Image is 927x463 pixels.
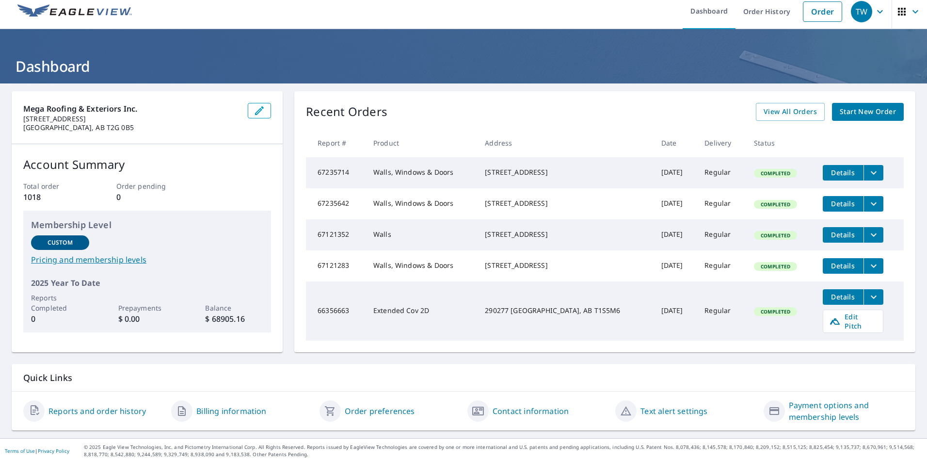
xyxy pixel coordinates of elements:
[697,129,746,157] th: Delivery
[640,405,707,417] a: Text alert settings
[485,230,645,239] div: [STREET_ADDRESS]
[31,254,263,265] a: Pricing and membership levels
[832,103,904,121] a: Start New Order
[306,281,366,341] td: 66356663
[755,170,796,177] span: Completed
[764,106,817,118] span: View All Orders
[823,227,863,243] button: detailsBtn-67121352
[38,447,69,454] a: Privacy Policy
[746,129,815,157] th: Status
[366,250,477,281] td: Walls, Windows & Doors
[485,306,645,315] div: 290277 [GEOGRAPHIC_DATA], AB T1S5M6
[477,129,653,157] th: Address
[803,1,842,22] a: Order
[116,181,178,191] p: Order pending
[23,372,904,384] p: Quick Links
[654,250,697,281] td: [DATE]
[755,308,796,315] span: Completed
[829,292,858,301] span: Details
[863,227,883,243] button: filesDropdownBtn-67121352
[840,106,896,118] span: Start New Order
[829,261,858,270] span: Details
[23,181,85,191] p: Total order
[485,198,645,208] div: [STREET_ADDRESS]
[5,448,69,454] p: |
[366,281,477,341] td: Extended Cov 2D
[306,157,366,188] td: 67235714
[306,103,387,121] p: Recent Orders
[23,156,271,173] p: Account Summary
[31,218,263,231] p: Membership Level
[823,310,883,333] a: Edit Pitch
[48,405,146,417] a: Reports and order history
[31,313,89,325] p: 0
[789,399,904,423] a: Payment options and membership levels
[863,196,883,212] button: filesDropdownBtn-67235642
[48,238,73,247] p: Custom
[756,103,825,121] a: View All Orders
[306,188,366,219] td: 67235642
[755,232,796,239] span: Completed
[23,191,85,203] p: 1018
[493,405,569,417] a: Contact information
[196,405,266,417] a: Billing information
[118,303,176,313] p: Prepayments
[697,157,746,188] td: Regular
[829,168,858,177] span: Details
[23,115,240,123] p: [STREET_ADDRESS]
[823,196,863,212] button: detailsBtn-67235642
[205,313,263,325] p: $ 68905.16
[697,188,746,219] td: Regular
[23,123,240,132] p: [GEOGRAPHIC_DATA], AB T2G 0B5
[697,250,746,281] td: Regular
[829,312,877,331] span: Edit Pitch
[654,188,697,219] td: [DATE]
[823,258,863,274] button: detailsBtn-67121283
[366,219,477,250] td: Walls
[118,313,176,325] p: $ 0.00
[306,129,366,157] th: Report #
[654,219,697,250] td: [DATE]
[17,4,132,19] img: EV Logo
[485,261,645,270] div: [STREET_ADDRESS]
[654,281,697,341] td: [DATE]
[5,447,35,454] a: Terms of Use
[697,281,746,341] td: Regular
[755,263,796,270] span: Completed
[366,157,477,188] td: Walls, Windows & Doors
[697,219,746,250] td: Regular
[863,258,883,274] button: filesDropdownBtn-67121283
[366,129,477,157] th: Product
[306,250,366,281] td: 67121283
[366,188,477,219] td: Walls, Windows & Doors
[829,230,858,239] span: Details
[345,405,415,417] a: Order preferences
[12,56,915,76] h1: Dashboard
[829,199,858,208] span: Details
[84,444,922,458] p: © 2025 Eagle View Technologies, Inc. and Pictometry International Corp. All Rights Reserved. Repo...
[654,157,697,188] td: [DATE]
[306,219,366,250] td: 67121352
[23,103,240,115] p: Mega Roofing & Exteriors Inc.
[31,293,89,313] p: Reports Completed
[863,289,883,305] button: filesDropdownBtn-66356663
[654,129,697,157] th: Date
[205,303,263,313] p: Balance
[755,201,796,208] span: Completed
[823,165,863,181] button: detailsBtn-67235714
[823,289,863,305] button: detailsBtn-66356663
[851,1,872,22] div: TW
[485,167,645,177] div: [STREET_ADDRESS]
[31,277,263,289] p: 2025 Year To Date
[116,191,178,203] p: 0
[863,165,883,181] button: filesDropdownBtn-67235714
